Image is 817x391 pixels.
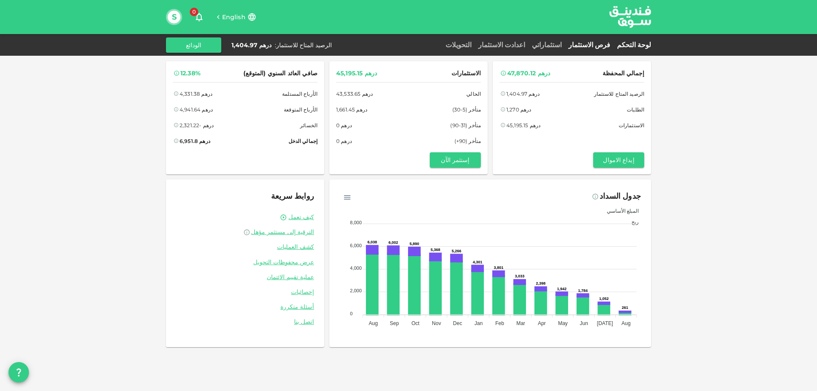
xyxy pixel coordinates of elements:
button: إستثمر الآن [430,152,481,168]
span: متأخر (5-30) [452,105,481,114]
a: كشف العمليات [176,243,314,251]
span: الأرباح المتوقعة [284,105,317,114]
button: الودائع [166,37,221,53]
span: الترقية إلى مستثمر مؤهل [251,228,314,236]
span: إجمالي المحفظة [603,68,644,79]
tspan: Sep [390,320,399,326]
span: الرصيد المتاح للاستثمار [594,89,644,98]
div: درهم 1,661.45 [336,105,367,114]
span: English [222,13,246,21]
span: الحالي [466,89,481,98]
div: 12.38% [180,68,200,79]
a: التحويلات [442,41,475,49]
tspan: 2,000 [350,288,362,293]
span: ربح [625,219,639,225]
tspan: Feb [495,320,504,326]
tspan: Dec [453,320,462,326]
div: درهم 47,870.12 [507,68,550,79]
button: S [168,11,180,23]
a: logo [609,0,651,33]
div: درهم -2,321.22 [180,121,214,130]
a: فرص الاستثمار [565,41,614,49]
tspan: 4,000 [350,265,362,271]
tspan: Jun [580,320,588,326]
div: درهم 4,331.38 [180,89,212,98]
span: الاستثمارات [451,68,481,79]
button: إيداع الاموال [593,152,644,168]
tspan: Oct [411,320,420,326]
div: درهم 0 [336,121,352,130]
a: اتصل بنا [176,318,314,326]
button: question [9,362,29,382]
span: الطلبات [627,105,644,114]
tspan: Jan [474,320,483,326]
tspan: Nov [432,320,441,326]
span: روابط سريعة [271,191,314,201]
div: درهم 45,195.15 [336,68,377,79]
span: الاستثمارات [619,121,644,130]
span: متأخر (90+) [454,137,481,146]
span: 0 [190,8,198,16]
tspan: 8,000 [350,220,362,225]
div: درهم 1,404.97 [231,41,271,49]
a: عملية تقييم الائتمان [176,273,314,281]
a: إحصائيات [176,288,314,296]
tspan: Aug [622,320,631,326]
div: درهم 45,195.15 [506,121,540,130]
tspan: [DATE] [597,320,613,326]
span: الأرباح المستلمة [282,89,317,98]
span: المبلغ الأساسي [600,208,639,214]
span: الخسائر [300,121,317,130]
a: الترقية إلى مستثمر مؤهل [176,228,314,236]
a: اعدادت الاستثمار [475,41,528,49]
span: إجمالي الدخل [289,137,317,146]
a: لوحة التحكم [614,41,651,49]
tspan: 0 [350,311,353,316]
tspan: Aug [369,320,378,326]
img: logo [598,0,662,33]
a: أسئلة متكررة [176,303,314,311]
div: درهم 6,951.8 [180,137,210,146]
div: درهم 1,404.97 [506,89,540,98]
div: الرصيد المتاح للاستثمار : [275,41,332,49]
div: درهم 43,533.65 [336,89,373,98]
div: درهم 0 [336,137,352,146]
button: 0 [191,9,208,26]
a: كيف تعمل [289,213,314,221]
span: صافي العائد السنوي (المتوقع) [243,68,317,79]
a: استثماراتي [528,41,565,49]
tspan: 6,000 [350,243,362,248]
div: درهم 1,270 [506,105,531,114]
tspan: Mar [516,320,525,326]
span: متأخر (31-90) [450,121,481,130]
tspan: Apr [538,320,546,326]
tspan: May [558,320,568,326]
div: درهم 4,941.64 [180,105,213,114]
div: جدول السداد [600,190,641,203]
a: عرض محفوظات التحويل [176,258,314,266]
